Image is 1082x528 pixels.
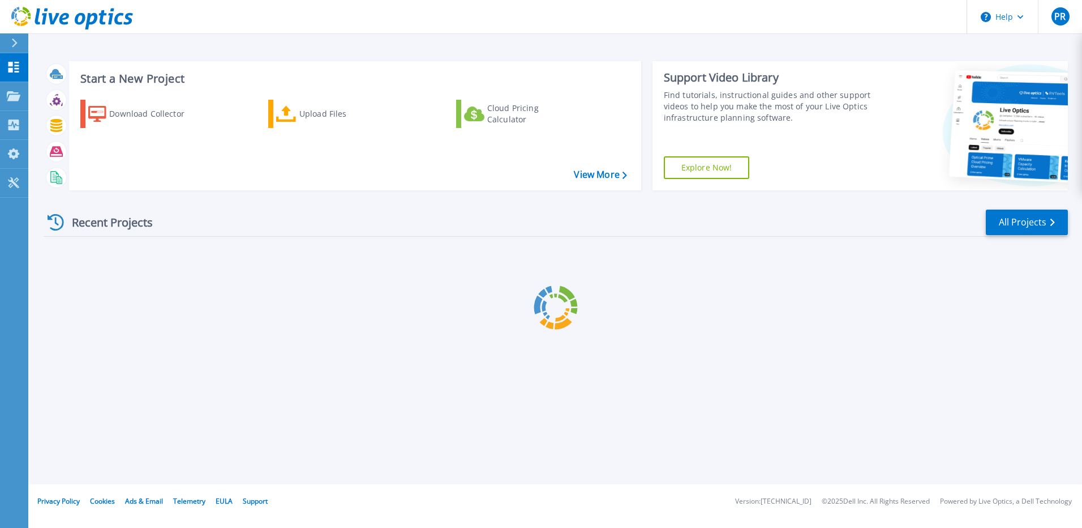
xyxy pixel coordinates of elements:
div: Support Video Library [664,70,875,85]
a: Cloud Pricing Calculator [456,100,582,128]
div: Cloud Pricing Calculator [487,103,578,125]
div: Upload Files [299,103,390,125]
div: Recent Projects [44,208,168,236]
a: Upload Files [268,100,394,128]
a: Privacy Policy [37,496,80,506]
a: Telemetry [173,496,205,506]
span: PR [1054,12,1066,21]
li: Powered by Live Optics, a Dell Technology [940,498,1072,505]
div: Find tutorials, instructional guides and other support videos to help you make the most of your L... [664,90,875,124]
a: Explore Now! [664,156,750,179]
div: Download Collector [109,103,200,125]
li: © 2025 Dell Inc. All Rights Reserved [822,498,930,505]
a: View More [574,169,626,180]
a: Support [243,496,268,506]
a: Download Collector [80,100,207,128]
a: Cookies [90,496,115,506]
a: All Projects [986,210,1068,235]
li: Version: [TECHNICAL_ID] [735,498,811,505]
h3: Start a New Project [80,73,626,85]
a: EULA [216,496,233,506]
a: Ads & Email [125,496,163,506]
